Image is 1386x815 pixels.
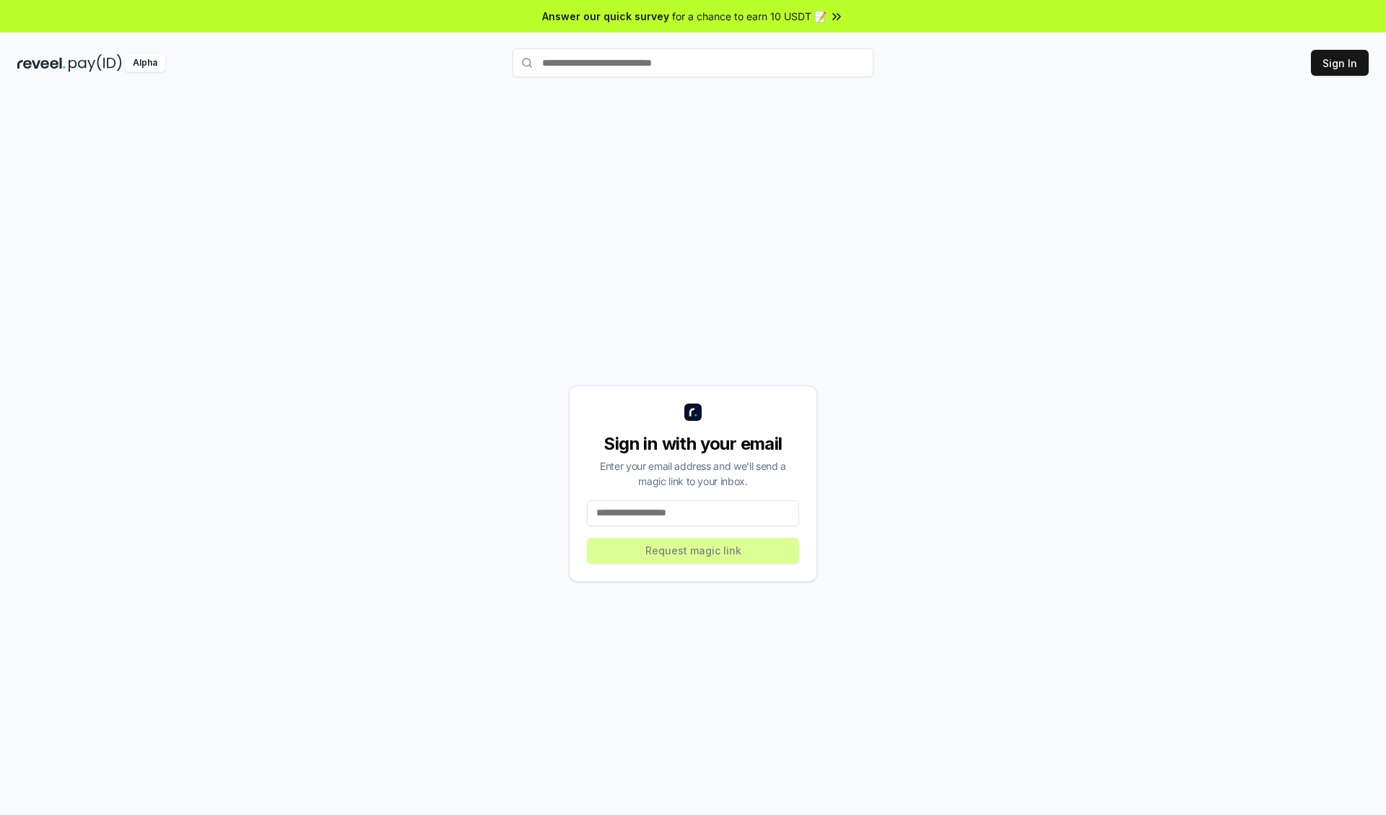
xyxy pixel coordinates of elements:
div: Enter your email address and we’ll send a magic link to your inbox. [587,458,799,489]
span: Answer our quick survey [542,9,669,24]
img: logo_small [684,404,702,421]
div: Sign in with your email [587,432,799,456]
button: Sign In [1311,50,1369,76]
span: for a chance to earn 10 USDT 📝 [672,9,827,24]
div: Alpha [125,54,165,72]
img: reveel_dark [17,54,66,72]
img: pay_id [69,54,122,72]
